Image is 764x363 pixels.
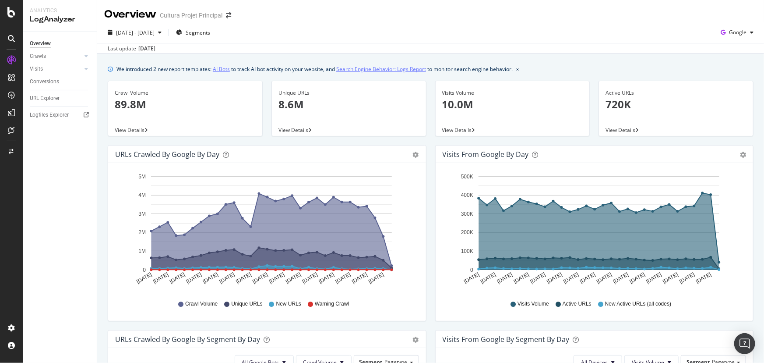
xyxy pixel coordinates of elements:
div: [DATE] [138,45,155,53]
text: [DATE] [612,271,630,285]
a: AI Bots [213,64,230,74]
div: Open Intercom Messenger [734,333,755,354]
div: URLs Crawled by Google By Segment By Day [115,335,260,344]
div: Analytics [30,7,90,14]
span: Segments [186,29,210,36]
text: [DATE] [251,271,269,285]
text: [DATE] [135,271,153,285]
text: [DATE] [351,271,369,285]
div: URLs Crawled by Google by day [115,150,219,159]
text: 3M [138,211,146,217]
text: [DATE] [645,271,662,285]
text: 0 [143,267,146,273]
p: 8.6M [278,97,419,112]
text: [DATE] [463,271,480,285]
text: 200K [461,230,473,236]
span: View Details [606,126,635,134]
text: [DATE] [235,271,253,285]
button: [DATE] - [DATE] [104,25,165,39]
text: [DATE] [185,271,203,285]
div: arrow-right-arrow-left [226,12,231,18]
text: [DATE] [218,271,236,285]
text: [DATE] [367,271,385,285]
div: Last update [108,45,155,53]
span: New URLs [276,300,301,308]
div: gear [413,337,419,343]
text: 4M [138,192,146,199]
span: Active URLs [563,300,591,308]
div: We introduced 2 new report templates: to track AI bot activity on your website, and to monitor se... [116,64,513,74]
span: [DATE] - [DATE] [116,29,155,36]
text: 400K [461,192,473,199]
div: Visits Volume [442,89,583,97]
svg: A chart. [115,170,416,292]
div: info banner [108,64,753,74]
span: View Details [278,126,308,134]
span: View Details [115,126,144,134]
p: 10.0M [442,97,583,112]
div: Visits [30,64,43,74]
text: [DATE] [546,271,563,285]
span: Visits Volume [518,300,549,308]
a: Conversions [30,77,91,86]
text: [DATE] [496,271,514,285]
text: [DATE] [152,271,169,285]
div: Active URLs [606,89,746,97]
text: [DATE] [529,271,546,285]
span: Crawl Volume [185,300,218,308]
div: gear [413,152,419,158]
text: [DATE] [678,271,696,285]
a: Visits [30,64,82,74]
button: close banner [514,63,521,75]
text: [DATE] [579,271,596,285]
text: [DATE] [479,271,497,285]
div: Crawl Volume [115,89,256,97]
div: Logfiles Explorer [30,110,69,120]
p: 89.8M [115,97,256,112]
text: 2M [138,230,146,236]
text: [DATE] [662,271,679,285]
text: 0 [470,267,473,273]
text: 100K [461,248,473,254]
text: 300K [461,211,473,217]
text: [DATE] [268,271,285,285]
text: [DATE] [202,271,219,285]
div: Crawls [30,52,46,61]
span: Unique URLs [231,300,262,308]
span: Google [729,28,746,36]
div: Visits from Google By Segment By Day [443,335,570,344]
div: LogAnalyzer [30,14,90,25]
text: [DATE] [334,271,352,285]
text: 1M [138,248,146,254]
div: URL Explorer [30,94,60,103]
text: [DATE] [512,271,530,285]
span: New Active URLs (all codes) [605,300,671,308]
div: gear [740,152,746,158]
svg: A chart. [443,170,743,292]
a: Logfiles Explorer [30,110,91,120]
span: View Details [442,126,472,134]
text: 5M [138,174,146,180]
text: [DATE] [562,271,580,285]
div: Overview [104,7,156,22]
div: Overview [30,39,51,48]
span: Warning Crawl [315,300,349,308]
text: [DATE] [301,271,319,285]
button: Google [717,25,757,39]
text: [DATE] [695,271,712,285]
text: [DATE] [629,271,646,285]
text: [DATE] [285,271,302,285]
button: Segments [173,25,214,39]
a: Crawls [30,52,82,61]
text: [DATE] [169,271,186,285]
p: 720K [606,97,746,112]
div: Conversions [30,77,59,86]
text: [DATE] [595,271,613,285]
a: Overview [30,39,91,48]
text: 500K [461,174,473,180]
div: Visits from Google by day [443,150,529,159]
div: Unique URLs [278,89,419,97]
a: Search Engine Behavior: Logs Report [336,64,426,74]
text: [DATE] [318,271,335,285]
